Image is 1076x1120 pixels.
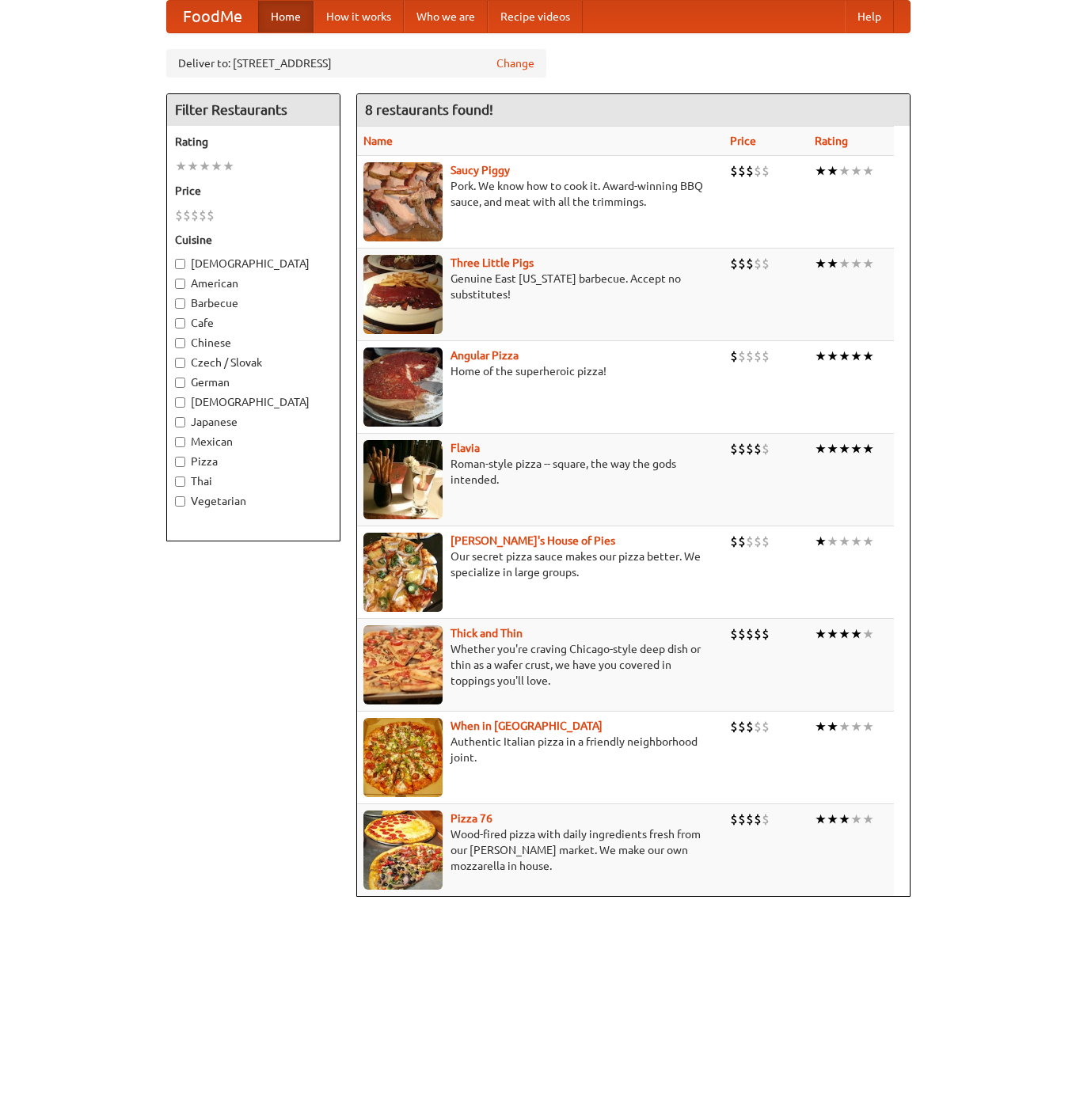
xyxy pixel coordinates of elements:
[827,811,838,828] li: ★
[815,811,827,828] li: ★
[762,625,770,643] li: $
[199,158,211,175] li: ★
[754,255,762,272] li: $
[754,625,762,643] li: $
[199,207,207,224] li: $
[738,440,746,457] li: $
[451,719,603,732] a: When in [GEOGRAPHIC_DATA]
[815,347,827,365] li: ★
[746,533,754,550] li: $
[451,627,523,640] a: Thick and Thin
[175,496,185,507] input: Vegetarian
[258,1,314,32] a: Home
[451,812,492,825] b: Pizza 76
[167,1,258,32] a: FoodMe
[762,533,770,550] li: $
[175,232,332,248] h5: Cuisine
[730,162,738,180] li: $
[363,718,443,797] img: wheninrome.jpg
[762,255,770,272] li: $
[451,442,480,454] a: Flavia
[175,335,332,351] label: Chinese
[363,549,718,580] p: Our secret pizza sauce makes our pizza better. We specialize in large groups.
[838,811,850,828] li: ★
[363,347,443,427] img: angular.jpg
[451,349,519,362] b: Angular Pizza
[175,256,332,271] label: [DEMOGRAPHIC_DATA]
[730,440,738,457] li: $
[451,256,534,269] a: Three Little Pigs
[363,178,718,210] p: Pork. We know how to cook it. Award-winning BBQ sauce, and meat with all the trimmings.
[762,347,770,365] li: $
[754,347,762,365] li: $
[815,162,827,180] li: ★
[363,271,718,302] p: Genuine East [US_STATE] barbecue. Accept no substitutes!
[838,347,850,365] li: ★
[175,315,332,331] label: Cafe
[762,718,770,735] li: $
[762,162,770,180] li: $
[838,440,850,457] li: ★
[762,440,770,457] li: $
[850,811,862,828] li: ★
[850,718,862,735] li: ★
[175,183,332,199] h5: Price
[175,338,185,348] input: Chinese
[850,347,862,365] li: ★
[363,363,718,379] p: Home of the superheroic pizza!
[730,811,738,828] li: $
[175,414,332,430] label: Japanese
[496,55,534,71] a: Change
[175,473,332,489] label: Thai
[815,255,827,272] li: ★
[738,255,746,272] li: $
[363,162,443,241] img: saucy.jpg
[175,374,332,390] label: German
[862,162,874,180] li: ★
[738,162,746,180] li: $
[754,718,762,735] li: $
[363,625,443,704] img: thick.jpg
[850,533,862,550] li: ★
[363,440,443,519] img: flavia.jpg
[314,1,404,32] a: How it works
[175,279,185,289] input: American
[730,135,756,147] a: Price
[746,255,754,272] li: $
[827,625,838,643] li: ★
[365,102,493,117] ng-pluralize: 8 restaurants found!
[746,625,754,643] li: $
[738,811,746,828] li: $
[850,440,862,457] li: ★
[187,158,199,175] li: ★
[754,533,762,550] li: $
[838,255,850,272] li: ★
[738,533,746,550] li: $
[175,417,185,427] input: Japanese
[363,641,718,689] p: Whether you're craving Chicago-style deep dish or thin as a wafer crust, we have you covered in t...
[815,718,827,735] li: ★
[222,158,234,175] li: ★
[175,457,185,467] input: Pizza
[175,295,332,311] label: Barbecue
[175,378,185,388] input: German
[850,625,862,643] li: ★
[838,162,850,180] li: ★
[175,158,187,175] li: ★
[862,440,874,457] li: ★
[451,164,510,177] a: Saucy Piggy
[815,440,827,457] li: ★
[363,826,718,874] p: Wood-fired pizza with daily ingredients fresh from our [PERSON_NAME] market. We make our own mozz...
[862,625,874,643] li: ★
[175,259,185,269] input: [DEMOGRAPHIC_DATA]
[175,476,185,487] input: Thai
[363,456,718,488] p: Roman-style pizza -- square, the way the gods intended.
[827,533,838,550] li: ★
[451,534,615,547] a: [PERSON_NAME]'s House of Pies
[862,347,874,365] li: ★
[363,135,393,147] a: Name
[746,811,754,828] li: $
[827,347,838,365] li: ★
